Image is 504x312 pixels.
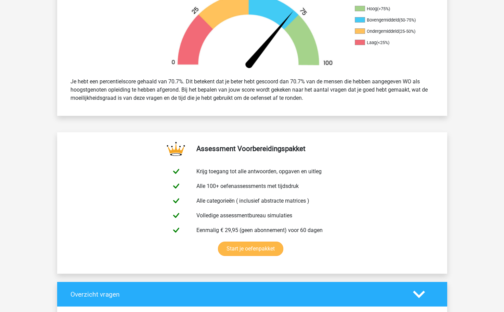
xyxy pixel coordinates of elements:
[355,17,423,23] li: Bovengemiddeld
[70,290,403,298] h4: Overzicht vragen
[218,242,283,256] a: Start je oefenpakket
[355,40,423,46] li: Laag
[399,29,415,34] div: (25-50%)
[399,17,416,23] div: (50-75%)
[376,40,389,45] div: (<25%)
[355,6,423,12] li: Hoog
[355,28,423,35] li: Ondergemiddeld
[377,6,390,11] div: (>75%)
[65,75,439,105] div: Je hebt een percentielscore gehaald van 70.7%. Dit betekent dat je beter hebt gescoord dan 70.7% ...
